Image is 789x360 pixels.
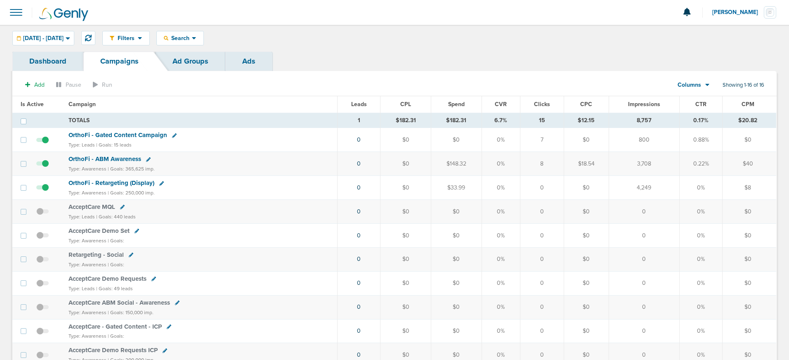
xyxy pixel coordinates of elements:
[482,200,520,224] td: 0%
[357,279,361,287] a: 0
[431,271,482,295] td: $0
[34,81,45,88] span: Add
[69,346,158,354] span: AcceptCare Demo Requests ICP
[69,333,106,339] small: Type: Awareness
[723,176,776,200] td: $8
[679,176,722,200] td: 0%
[482,152,520,176] td: 0%
[69,323,162,330] span: AcceptCare - Gated Content - ICP
[380,223,431,247] td: $0
[69,262,106,268] small: Type: Awareness
[564,295,609,319] td: $0
[357,303,361,310] a: 0
[742,101,754,108] span: CPM
[83,52,156,71] a: Campaigns
[431,319,482,343] td: $0
[482,295,520,319] td: 0%
[609,152,680,176] td: 3,708
[520,319,564,343] td: 0
[69,275,146,282] span: AcceptCare Demo Requests
[21,79,49,91] button: Add
[96,286,133,291] small: | Goals: 49 leads
[679,271,722,295] td: 0%
[168,35,192,42] span: Search
[357,256,361,263] a: 0
[39,8,88,21] img: Genly
[69,238,106,244] small: Type: Awareness
[609,223,680,247] td: 0
[431,200,482,224] td: $0
[69,227,130,234] span: AcceptCare Demo Set
[431,295,482,319] td: $0
[482,271,520,295] td: 0%
[520,176,564,200] td: 0
[431,247,482,271] td: $0
[69,166,106,172] small: Type: Awareness
[482,223,520,247] td: 0%
[564,247,609,271] td: $0
[679,295,722,319] td: 0%
[520,200,564,224] td: 0
[351,101,367,108] span: Leads
[225,52,272,71] a: Ads
[482,176,520,200] td: 0%
[431,152,482,176] td: $148.32
[520,295,564,319] td: 0
[495,101,507,108] span: CVR
[23,36,64,41] span: [DATE] - [DATE]
[337,113,380,128] td: 1
[695,101,706,108] span: CTR
[380,176,431,200] td: $0
[712,9,764,15] span: [PERSON_NAME]
[520,152,564,176] td: 8
[69,310,106,315] small: Type: Awareness
[679,128,722,152] td: 0.88%
[431,113,482,128] td: $182.31
[679,113,722,128] td: 0.17%
[69,286,95,291] small: Type: Leads
[431,128,482,152] td: $0
[96,142,132,148] small: | Goals: 15 leads
[679,319,722,343] td: 0%
[678,81,701,89] span: Columns
[482,113,520,128] td: 6.7%
[69,101,96,108] span: Campaign
[96,214,136,220] small: | Goals: 440 leads
[564,319,609,343] td: $0
[69,190,106,196] small: Type: Awareness
[69,203,115,211] span: AcceptCare MQL
[108,310,154,315] small: | Goals: 150,000 imp.
[628,101,660,108] span: Impressions
[679,152,722,176] td: 0.22%
[609,176,680,200] td: 4,249
[564,200,609,224] td: $0
[108,166,155,172] small: | Goals: 365,625 imp.
[69,299,170,306] span: AcceptCare ABM Social - Awareness
[564,223,609,247] td: $0
[723,113,776,128] td: $20.82
[380,319,431,343] td: $0
[69,179,154,187] span: OrthoFi - Retargeting (Display)
[482,247,520,271] td: 0%
[564,152,609,176] td: $18.54
[564,113,609,128] td: $12.15
[357,208,361,215] a: 0
[723,271,776,295] td: $0
[723,128,776,152] td: $0
[357,232,361,239] a: 0
[482,319,520,343] td: 0%
[520,271,564,295] td: 0
[723,295,776,319] td: $0
[400,101,411,108] span: CPL
[679,223,722,247] td: 0%
[609,295,680,319] td: 0
[357,160,361,167] a: 0
[69,142,95,148] small: Type: Leads
[357,136,361,143] a: 0
[431,223,482,247] td: $0
[69,251,124,258] span: Retargeting - Social
[520,128,564,152] td: 7
[679,247,722,271] td: 0%
[108,238,124,244] small: | Goals:
[564,271,609,295] td: $0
